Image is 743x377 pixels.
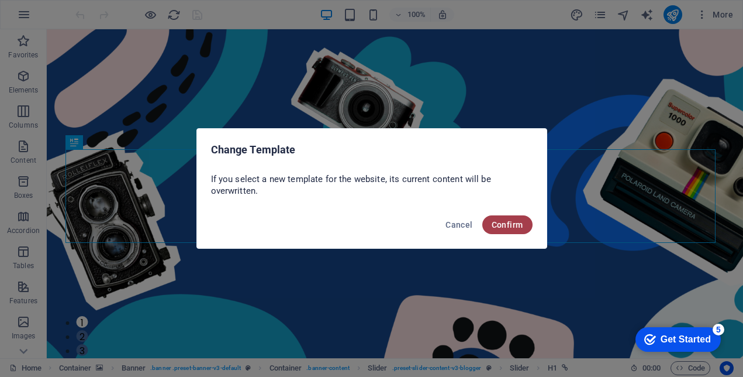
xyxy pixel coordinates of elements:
div: 5 [87,2,98,14]
span: Cancel [445,220,472,229]
button: Cancel [441,215,477,234]
span: Confirm [492,220,523,229]
div: Get Started 5 items remaining, 0% complete [9,6,95,30]
button: 3 [29,315,41,327]
button: 1 [29,287,41,299]
button: 2 [29,301,41,313]
p: If you select a new template for the website, its current content will be overwritten. [211,173,533,197]
button: Confirm [482,215,533,234]
div: Get Started [34,13,85,23]
h2: Change Template [211,143,533,157]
